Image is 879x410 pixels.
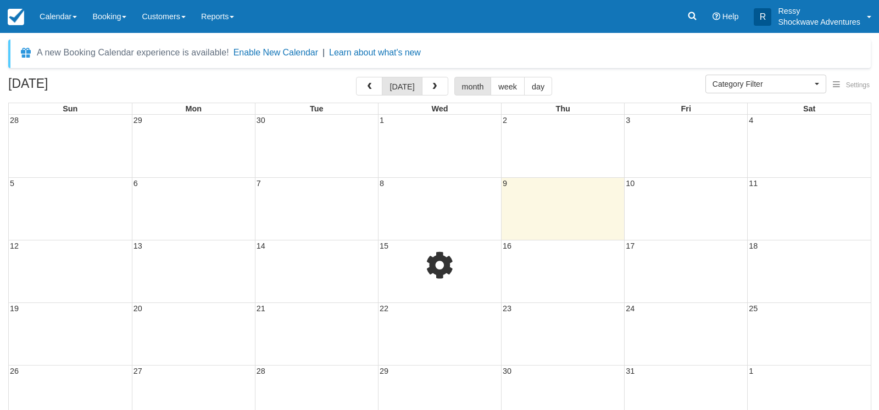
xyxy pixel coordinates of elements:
[255,116,266,125] span: 30
[713,78,812,89] span: Category Filter
[748,367,754,375] span: 1
[9,367,20,375] span: 26
[491,77,525,96] button: week
[705,75,826,93] button: Category Filter
[625,241,636,250] span: 17
[502,241,513,250] span: 16
[625,179,636,188] span: 10
[132,304,143,313] span: 20
[748,304,759,313] span: 25
[754,8,771,26] div: R
[524,77,552,96] button: day
[713,13,720,20] i: Help
[310,104,324,113] span: Tue
[9,179,15,188] span: 5
[9,116,20,125] span: 28
[778,5,860,16] p: Ressy
[555,104,570,113] span: Thu
[502,179,508,188] span: 9
[9,304,20,313] span: 19
[255,304,266,313] span: 21
[502,304,513,313] span: 23
[8,77,147,97] h2: [DATE]
[502,367,513,375] span: 30
[379,304,390,313] span: 22
[379,241,390,250] span: 15
[722,12,739,21] span: Help
[748,179,759,188] span: 11
[322,48,325,57] span: |
[625,367,636,375] span: 31
[778,16,860,27] p: Shockwave Adventures
[8,9,24,25] img: checkfront-main-nav-mini-logo.png
[255,367,266,375] span: 28
[185,104,202,113] span: Mon
[9,241,20,250] span: 12
[379,116,385,125] span: 1
[379,179,385,188] span: 8
[826,77,876,93] button: Settings
[846,81,870,89] span: Settings
[329,48,421,57] a: Learn about what's new
[502,116,508,125] span: 2
[132,116,143,125] span: 29
[431,104,448,113] span: Wed
[379,367,390,375] span: 29
[803,104,815,113] span: Sat
[625,116,631,125] span: 3
[132,241,143,250] span: 13
[37,46,229,59] div: A new Booking Calendar experience is available!
[625,304,636,313] span: 24
[454,77,492,96] button: month
[132,367,143,375] span: 27
[255,241,266,250] span: 14
[748,116,754,125] span: 4
[233,47,318,58] button: Enable New Calendar
[255,179,262,188] span: 7
[681,104,691,113] span: Fri
[382,77,422,96] button: [DATE]
[132,179,139,188] span: 6
[63,104,77,113] span: Sun
[748,241,759,250] span: 18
